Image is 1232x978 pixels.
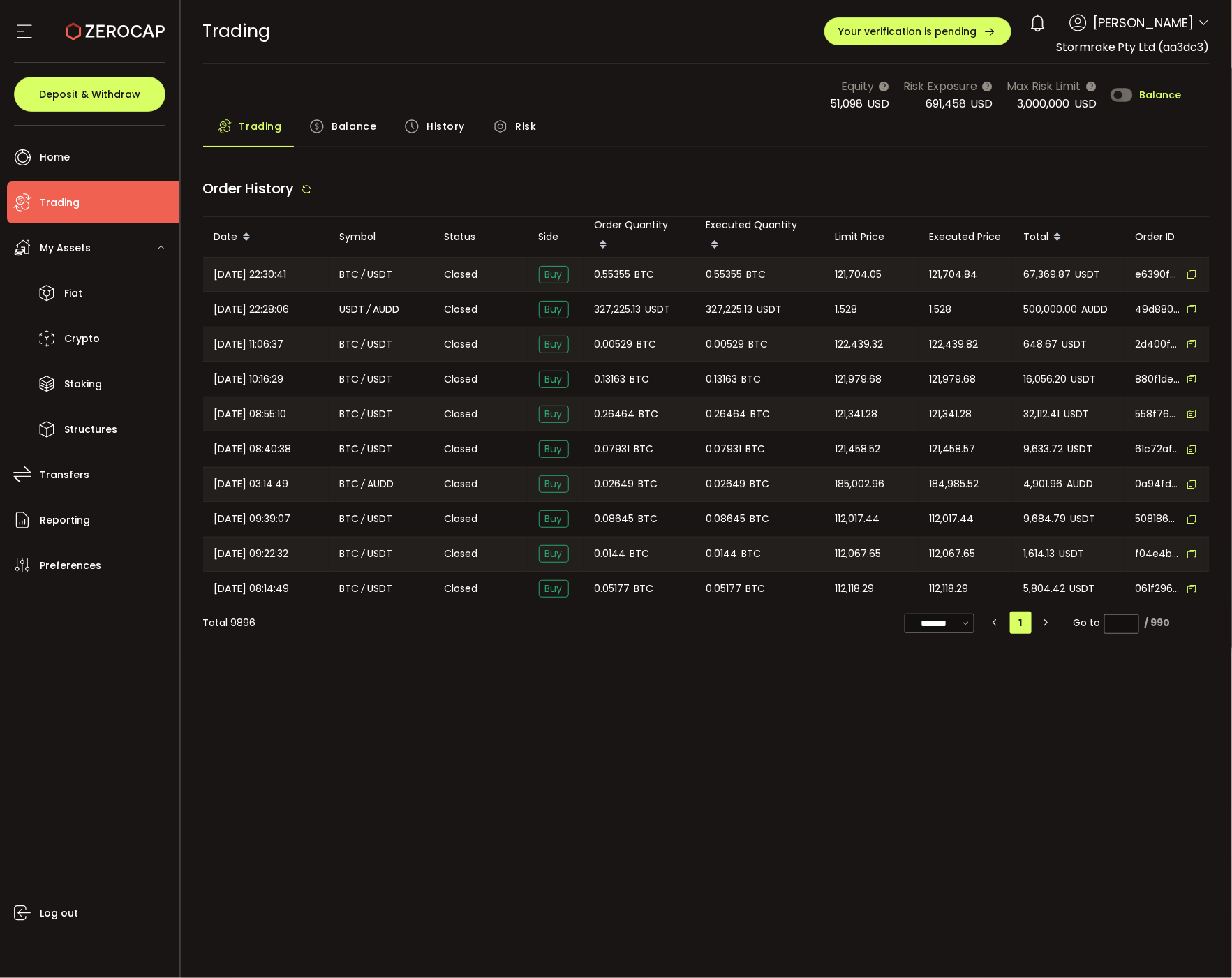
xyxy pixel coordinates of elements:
[595,476,634,492] span: 0.02649
[329,229,433,245] div: Symbol
[595,371,626,387] span: 0.13163
[340,267,359,283] span: BTC
[706,406,747,422] span: 0.26464
[1024,476,1063,492] span: 4,901.96
[1136,302,1180,317] span: 49d880df-4ae3-45c2-a3b9-8bb33560518f
[750,476,770,492] span: BTC
[539,406,569,423] span: Buy
[750,511,770,527] span: BTC
[362,267,366,283] em: /
[1010,612,1032,634] li: 1
[433,229,528,245] div: Status
[1140,90,1182,100] span: Balance
[40,193,80,213] span: Trading
[368,441,393,457] span: USDT
[706,476,746,492] span: 0.02649
[362,476,366,492] em: /
[746,441,766,457] span: BTC
[362,511,366,527] em: /
[1024,371,1067,387] span: 16,056.20
[1024,302,1078,318] span: 500,000.00
[926,96,967,112] span: 691,458
[64,329,100,349] span: Crypto
[368,267,393,283] span: USDT
[340,511,359,527] span: BTC
[595,546,626,562] span: 0.0144
[930,336,979,353] span: 122,439.82
[706,511,746,527] span: 0.08645
[368,336,393,353] span: USDT
[214,406,287,422] span: [DATE] 08:55:10
[1094,13,1194,32] span: [PERSON_NAME]
[1013,225,1125,249] div: Total
[539,301,569,318] span: Buy
[1073,613,1139,632] span: Go to
[64,283,82,304] span: Fiat
[904,77,978,95] span: Risk Exposure
[368,476,394,492] span: AUDD
[868,96,890,112] span: USD
[930,406,972,422] span: 121,341.28
[1136,442,1180,457] span: 61c72afe-1906-4f17-8ff8-ae05046bcdd3
[930,511,974,527] span: 112,017.44
[445,581,478,596] span: Closed
[340,406,359,422] span: BTC
[639,511,658,527] span: BTC
[340,441,359,457] span: BTC
[706,302,753,318] span: 327,225.13
[1136,547,1180,561] span: f04e4b02-9745-48bc-b22e-596dc7297082
[39,89,140,99] span: Deposit & Withdraw
[1062,336,1088,353] span: USDT
[362,336,366,353] em: /
[64,374,102,394] span: Staking
[40,556,101,576] span: Preferences
[746,581,766,597] span: BTC
[1076,267,1101,283] span: USDT
[1136,512,1180,526] span: 50818683-65be-4b57-be31-165a7f45ce53
[1145,616,1171,630] div: / 990
[1024,441,1064,457] span: 9,633.72
[539,371,569,388] span: Buy
[1024,336,1058,353] span: 648.67
[1060,546,1085,562] span: USDT
[214,441,292,457] span: [DATE] 08:40:38
[362,406,366,422] em: /
[445,267,478,282] span: Closed
[368,371,393,387] span: USDT
[1136,581,1180,596] span: 061f296e-61fe-473c-bcdd-b02cb16ee2df
[749,336,769,353] span: BTC
[1136,267,1180,282] span: e6390f4b-f20c-4a77-8952-79b98735bc09
[836,267,882,283] span: 121,704.05
[706,441,742,457] span: 0.07931
[836,581,875,597] span: 112,118.29
[445,442,478,457] span: Closed
[930,546,976,562] span: 112,067.65
[635,267,655,283] span: BTC
[203,616,256,630] div: Total 9896
[595,336,633,353] span: 0.00529
[930,581,969,597] span: 112,118.29
[706,267,743,283] span: 0.55355
[824,17,1011,45] button: Your verification is pending
[1064,406,1090,422] span: USDT
[836,371,882,387] span: 121,979.68
[362,581,366,597] em: /
[539,266,569,283] span: Buy
[595,267,631,283] span: 0.55355
[630,371,650,387] span: BTC
[1056,39,1210,55] span: Stormrake Pty Ltd (aa3dc3)
[1018,96,1070,112] span: 3,000,000
[539,475,569,493] span: Buy
[373,302,400,318] span: AUDD
[839,27,977,36] span: Your verification is pending
[1067,476,1094,492] span: AUDD
[203,19,271,43] span: Trading
[214,511,291,527] span: [DATE] 09:39:07
[831,96,863,112] span: 51,098
[214,371,284,387] span: [DATE] 10:16:29
[824,229,919,245] div: Limit Price
[368,406,393,422] span: USDT
[639,406,659,422] span: BTC
[539,336,569,353] span: Buy
[1024,511,1067,527] span: 9,684.79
